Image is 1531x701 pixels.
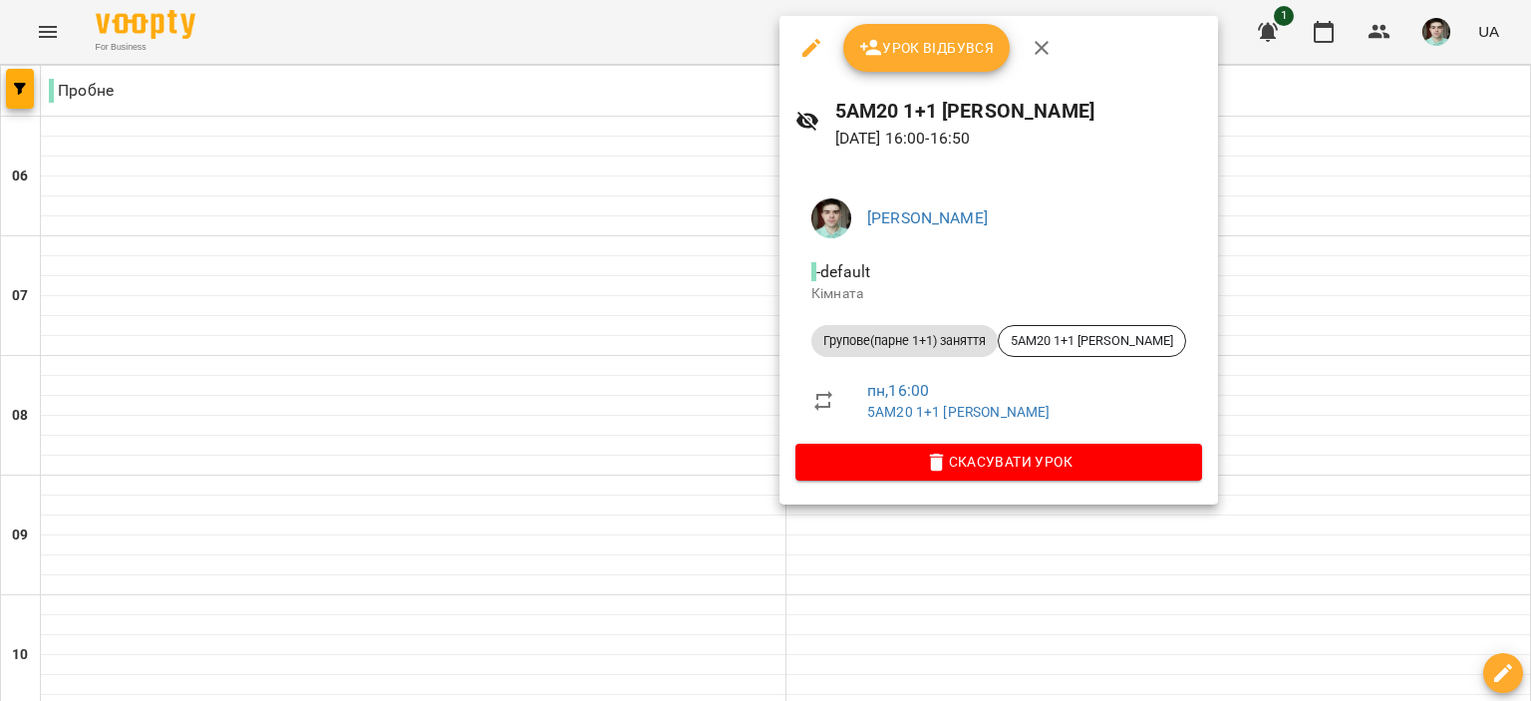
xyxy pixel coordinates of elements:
[867,381,929,400] a: пн , 16:00
[999,332,1185,350] span: 5АМ20 1+1 [PERSON_NAME]
[811,198,851,238] img: 8482cb4e613eaef2b7d25a10e2b5d949.jpg
[867,208,988,227] a: [PERSON_NAME]
[843,24,1011,72] button: Урок відбувся
[835,96,1202,127] h6: 5АМ20 1+1 [PERSON_NAME]
[811,450,1186,474] span: Скасувати Урок
[811,262,874,281] span: - default
[835,127,1202,151] p: [DATE] 16:00 - 16:50
[859,36,995,60] span: Урок відбувся
[795,444,1202,480] button: Скасувати Урок
[811,332,998,350] span: Групове(парне 1+1) заняття
[998,325,1186,357] div: 5АМ20 1+1 [PERSON_NAME]
[811,284,1186,304] p: Кімната
[867,404,1050,420] a: 5АМ20 1+1 [PERSON_NAME]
